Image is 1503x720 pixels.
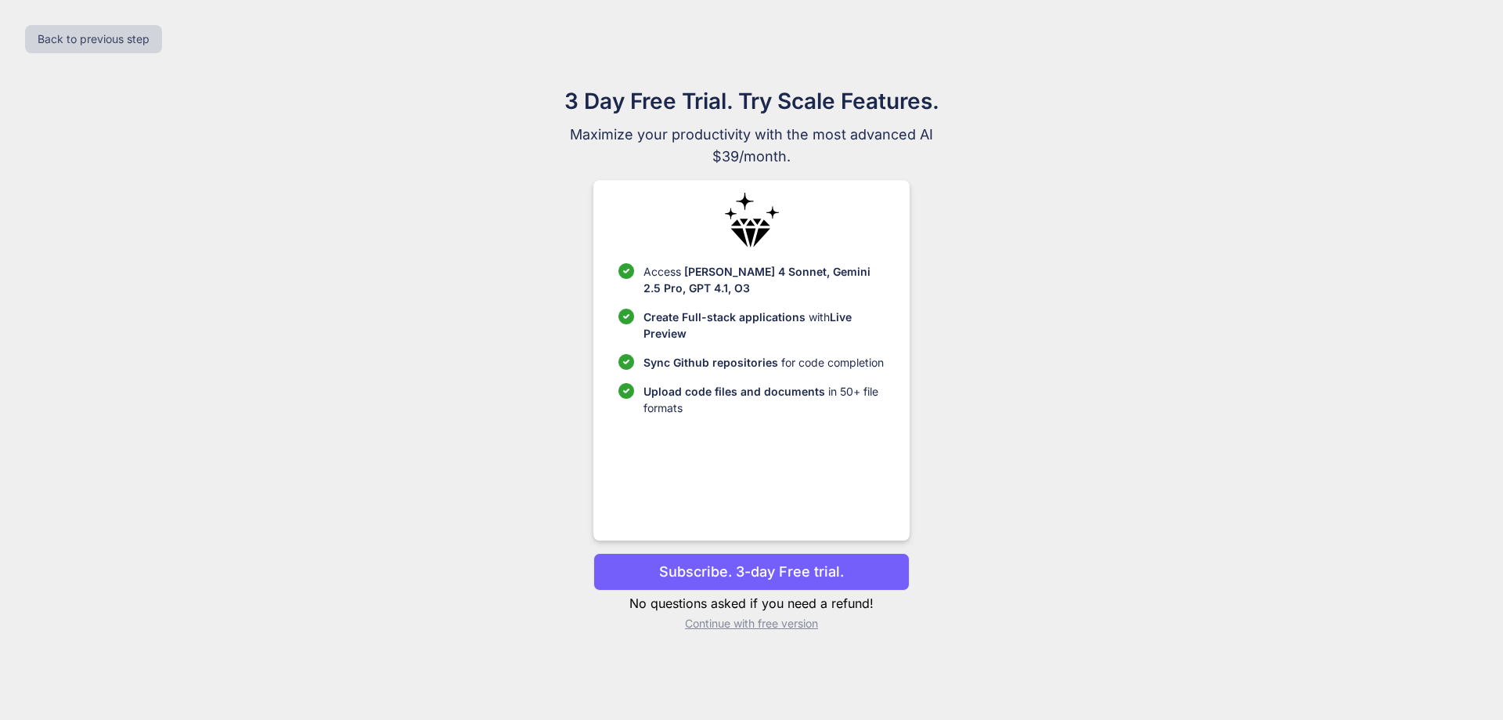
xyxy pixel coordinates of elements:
[488,146,1015,168] span: $39/month.
[643,263,884,296] p: Access
[618,309,634,324] img: checklist
[618,263,634,279] img: checklist
[618,354,634,370] img: checklist
[643,265,870,295] span: [PERSON_NAME] 4 Sonnet, Gemini 2.5 Pro, GPT 4.1, O3
[593,616,909,631] p: Continue with free version
[25,25,162,53] button: Back to previous step
[643,385,825,398] span: Upload code files and documents
[593,594,909,613] p: No questions asked if you need a refund!
[659,561,844,582] p: Subscribe. 3-day Free trial.
[643,383,884,416] p: in 50+ file formats
[643,356,778,369] span: Sync Github repositories
[643,309,884,342] p: with
[488,85,1015,118] h1: 3 Day Free Trial. Try Scale Features.
[643,354,884,371] p: for code completion
[618,383,634,399] img: checklist
[488,124,1015,146] span: Maximize your productivity with the most advanced AI
[593,553,909,591] button: Subscribe. 3-day Free trial.
[643,310,809,324] span: Create Full-stack applications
